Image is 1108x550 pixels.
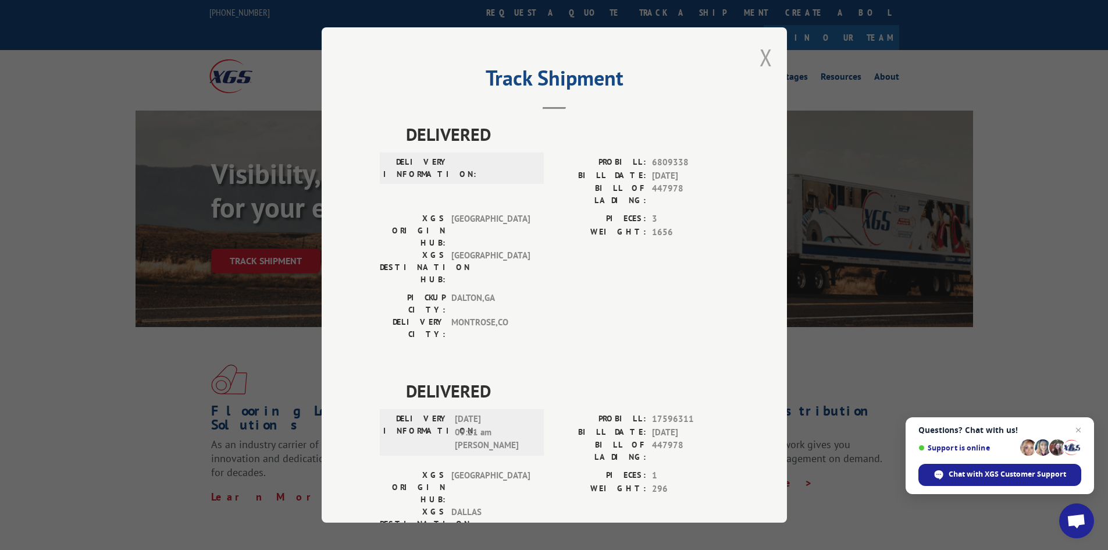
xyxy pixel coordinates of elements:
[554,439,646,463] label: BILL OF LADING:
[652,156,729,169] span: 6809338
[652,169,729,183] span: [DATE]
[451,292,530,316] span: DALTON , GA
[380,469,446,506] label: XGS ORIGIN HUB:
[554,426,646,439] label: BILL DATE:
[380,316,446,340] label: DELIVERY CITY:
[1059,503,1094,538] div: Open chat
[760,42,772,73] button: Close modal
[451,469,530,506] span: [GEOGRAPHIC_DATA]
[652,226,729,239] span: 1656
[918,443,1016,452] span: Support is online
[455,413,533,452] span: [DATE] 09:21 am [PERSON_NAME]
[383,156,449,180] label: DELIVERY INFORMATION:
[380,292,446,316] label: PICKUP CITY:
[383,413,449,452] label: DELIVERY INFORMATION:
[554,413,646,426] label: PROBILL:
[918,464,1081,486] div: Chat with XGS Customer Support
[652,426,729,439] span: [DATE]
[406,121,729,147] span: DELIVERED
[1071,423,1085,437] span: Close chat
[451,506,530,542] span: DALLAS
[406,378,729,404] span: DELIVERED
[652,413,729,426] span: 17596311
[380,506,446,542] label: XGS DESTINATION HUB:
[554,226,646,239] label: WEIGHT:
[451,212,530,249] span: [GEOGRAPHIC_DATA]
[652,439,729,463] span: 447978
[918,425,1081,435] span: Questions? Chat with us!
[554,182,646,207] label: BILL OF LADING:
[949,469,1066,480] span: Chat with XGS Customer Support
[652,482,729,496] span: 296
[554,469,646,482] label: PIECES:
[380,212,446,249] label: XGS ORIGIN HUB:
[380,70,729,92] h2: Track Shipment
[451,249,530,286] span: [GEOGRAPHIC_DATA]
[652,182,729,207] span: 447978
[652,212,729,226] span: 3
[554,482,646,496] label: WEIGHT:
[554,212,646,226] label: PIECES:
[554,169,646,183] label: BILL DATE:
[652,469,729,482] span: 1
[451,316,530,340] span: MONTROSE , CO
[554,156,646,169] label: PROBILL:
[380,249,446,286] label: XGS DESTINATION HUB:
